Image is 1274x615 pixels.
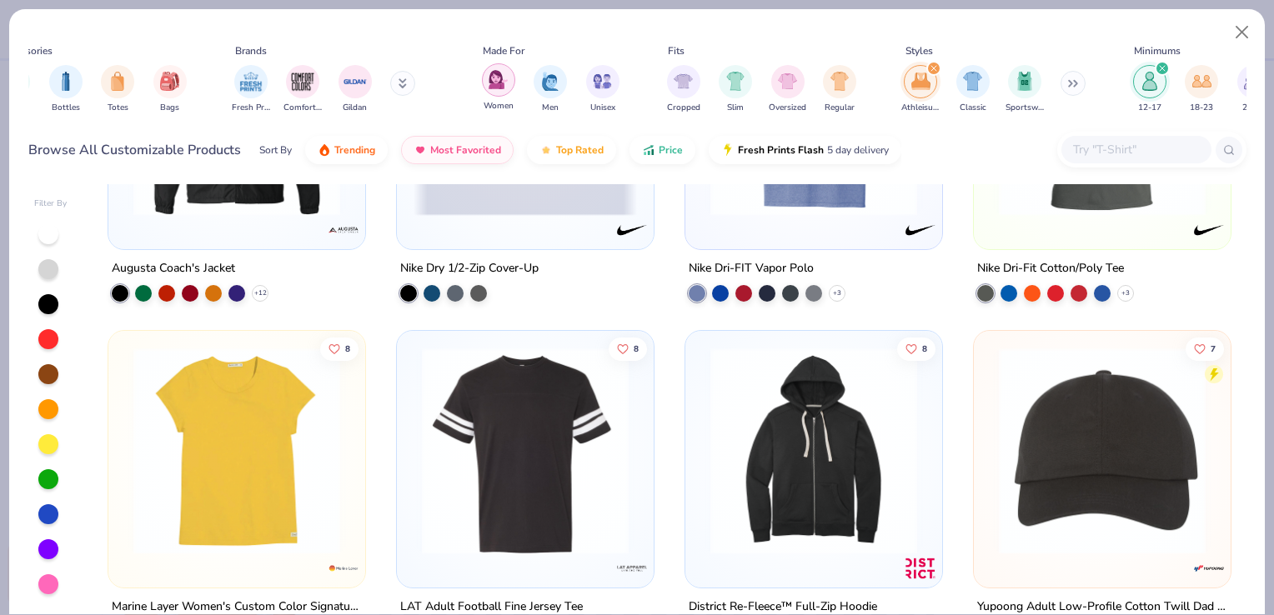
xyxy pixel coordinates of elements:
[305,136,388,164] button: Trending
[327,552,360,585] img: Marine Layer logo
[977,257,1124,278] div: Nike Dri-Fit Cotton/Poly Tee
[482,65,515,114] button: filter button
[1237,65,1271,114] div: filter for 24-35
[609,337,647,361] button: Like
[963,72,982,91] img: Classic Image
[702,8,925,215] img: d79415a8-d413-457b-83c5-62cd35d6f1f7
[414,347,637,554] img: 36605d58-7933-4b4e-8f38-18c2f663e39f
[283,65,322,114] button: filter button
[1211,345,1216,353] span: 7
[769,65,806,114] div: filter for Oversized
[101,65,134,114] button: filter button
[339,65,372,114] div: filter for Gildan
[290,69,315,94] img: Comfort Colors Image
[343,69,368,94] img: Gildan Image
[400,257,539,278] div: Nike Dry 1/2-Zip Cover-Up
[125,8,349,215] img: e186f614-216d-4117-b17a-894d5e021e5c
[778,72,797,91] img: Oversized Image
[904,552,937,585] img: District logo
[1016,72,1034,91] img: Sportswear Image
[956,65,990,114] div: filter for Classic
[321,337,359,361] button: Like
[101,65,134,114] div: filter for Totes
[1006,102,1044,114] span: Sportswear
[482,63,515,112] div: filter for Women
[1121,287,1130,297] span: + 3
[991,8,1214,215] img: 440f2f00-9b3f-45c2-8006-22bf9dde15b4
[667,65,700,114] div: filter for Cropped
[825,102,855,114] span: Regular
[925,347,1149,554] img: 5063b48f-fb48-409e-8d4f-4f5b6df8a92c
[1185,65,1218,114] button: filter button
[1237,65,1271,114] button: filter button
[721,143,735,157] img: flash.gif
[28,140,241,160] div: Browse All Customizable Products
[232,65,270,114] div: filter for Fresh Prints
[901,65,940,114] div: filter for Athleisure
[1006,65,1044,114] div: filter for Sportswear
[830,72,850,91] img: Regular Image
[702,347,925,554] img: 1c8c1ba7-c0cf-481f-8e1d-15fc77e8d7dd
[709,136,901,164] button: Fresh Prints Flash5 day delivery
[634,345,639,353] span: 8
[593,72,612,91] img: Unisex Image
[489,70,508,89] img: Women Image
[401,136,514,164] button: Most Favorited
[153,65,187,114] button: filter button
[541,72,559,91] img: Men Image
[1071,140,1200,159] input: Try "T-Shirt"
[1006,65,1044,114] button: filter button
[259,142,292,157] div: Sort By
[674,72,693,91] img: Cropped Image
[534,65,567,114] button: filter button
[160,102,179,114] span: Bags
[1134,43,1181,58] div: Minimums
[283,65,322,114] div: filter for Comfort Colors
[483,43,524,58] div: Made For
[769,65,806,114] button: filter button
[991,347,1214,554] img: 91da48b3-aa69-409d-b468-4b74b3526cc0
[534,65,567,114] div: filter for Men
[52,102,80,114] span: Bottles
[719,65,752,114] button: filter button
[1133,65,1166,114] button: filter button
[1244,72,1263,91] img: 24-35 Image
[34,197,68,210] div: Filter By
[125,347,349,554] img: fd991fc0-6e6c-4b3d-ade5-1df41a7be858
[1190,102,1213,114] span: 18-23
[1226,17,1258,48] button: Close
[823,65,856,114] div: filter for Regular
[1186,337,1224,361] button: Like
[1138,102,1161,114] span: 12-17
[586,65,619,114] div: filter for Unisex
[232,65,270,114] button: filter button
[318,143,331,157] img: trending.gif
[901,102,940,114] span: Athleisure
[956,65,990,114] button: filter button
[49,65,83,114] button: filter button
[659,143,683,157] span: Price
[960,102,986,114] span: Classic
[542,102,559,114] span: Men
[668,43,685,58] div: Fits
[897,337,935,361] button: Like
[590,102,615,114] span: Unisex
[1191,552,1225,585] img: Yupoong logo
[904,212,937,246] img: Nike logo
[629,136,695,164] button: Price
[1185,65,1218,114] div: filter for 18-23
[160,72,178,91] img: Bags Image
[484,100,514,112] span: Women
[346,345,351,353] span: 8
[254,287,267,297] span: + 12
[334,143,375,157] span: Trending
[726,72,745,91] img: Slim Image
[527,136,616,164] button: Top Rated
[823,65,856,114] button: filter button
[738,143,824,157] span: Fresh Prints Flash
[615,552,649,585] img: LAT logo
[1133,65,1166,114] div: filter for 12-17
[922,345,927,353] span: 8
[615,212,649,246] img: Nike logo
[339,65,372,114] button: filter button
